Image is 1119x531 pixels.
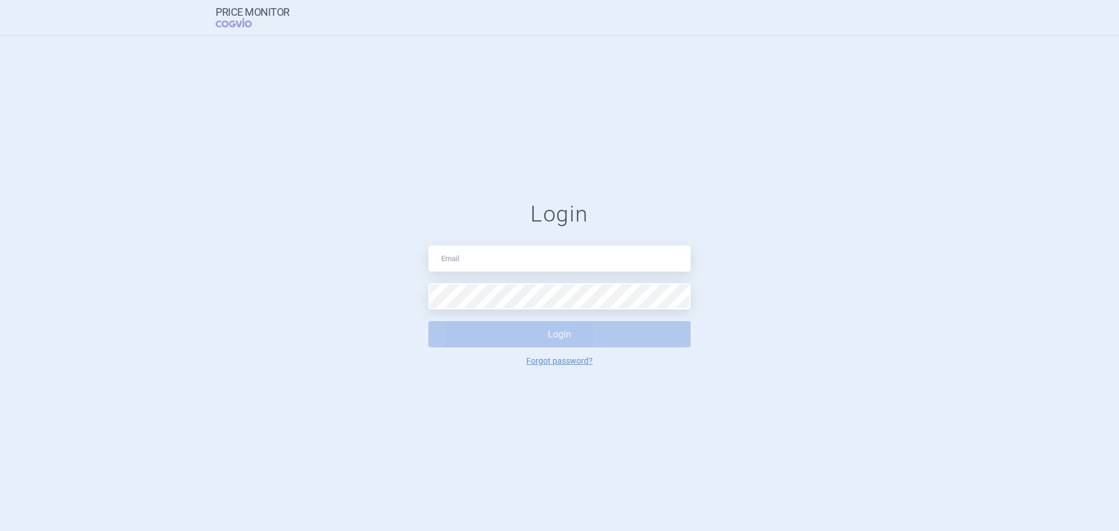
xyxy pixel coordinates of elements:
h1: Login [428,201,691,228]
strong: Price Monitor [216,6,290,18]
input: Email [428,245,691,272]
span: COGVIO [216,18,268,27]
a: Forgot password? [526,357,593,365]
button: Login [428,321,691,347]
a: Price MonitorCOGVIO [216,6,290,29]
